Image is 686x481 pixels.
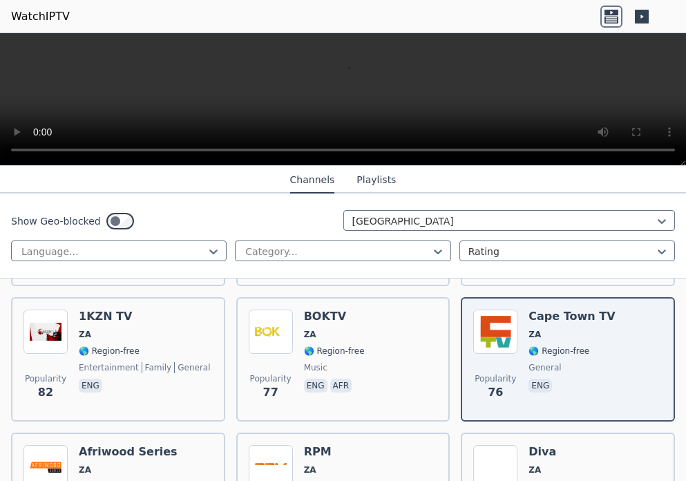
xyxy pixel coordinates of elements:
img: 1KZN TV [23,310,68,354]
span: 82 [38,384,53,401]
button: Playlists [356,167,396,194]
span: ZA [304,464,316,475]
label: Show Geo-blocked [11,214,101,228]
span: Popularity [250,373,292,384]
button: Channels [290,167,335,194]
span: 🌎 Region-free [79,346,140,357]
span: 77 [263,384,278,401]
span: ZA [304,329,316,340]
span: ZA [528,329,541,340]
span: music [304,362,327,373]
img: Cape Town TV [473,310,517,354]
span: general [174,362,210,373]
a: WatchIPTV [11,8,70,25]
span: ZA [79,329,91,340]
span: ZA [79,464,91,475]
span: 76 [488,384,503,401]
h6: RPM [304,445,365,459]
h6: Diva [528,445,589,459]
span: 🌎 Region-free [528,346,589,357]
span: ZA [528,464,541,475]
h6: Cape Town TV [528,310,615,323]
p: eng [79,379,102,393]
p: afr [330,379,352,393]
h6: Afriwood Series [79,445,178,459]
span: family [142,362,172,373]
span: Popularity [475,373,516,384]
h6: 1KZN TV [79,310,211,323]
p: eng [304,379,327,393]
span: 🌎 Region-free [304,346,365,357]
span: Popularity [25,373,66,384]
span: entertainment [79,362,139,373]
span: general [528,362,561,373]
img: BOKTV [249,310,293,354]
p: eng [528,379,552,393]
h6: BOKTV [304,310,365,323]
